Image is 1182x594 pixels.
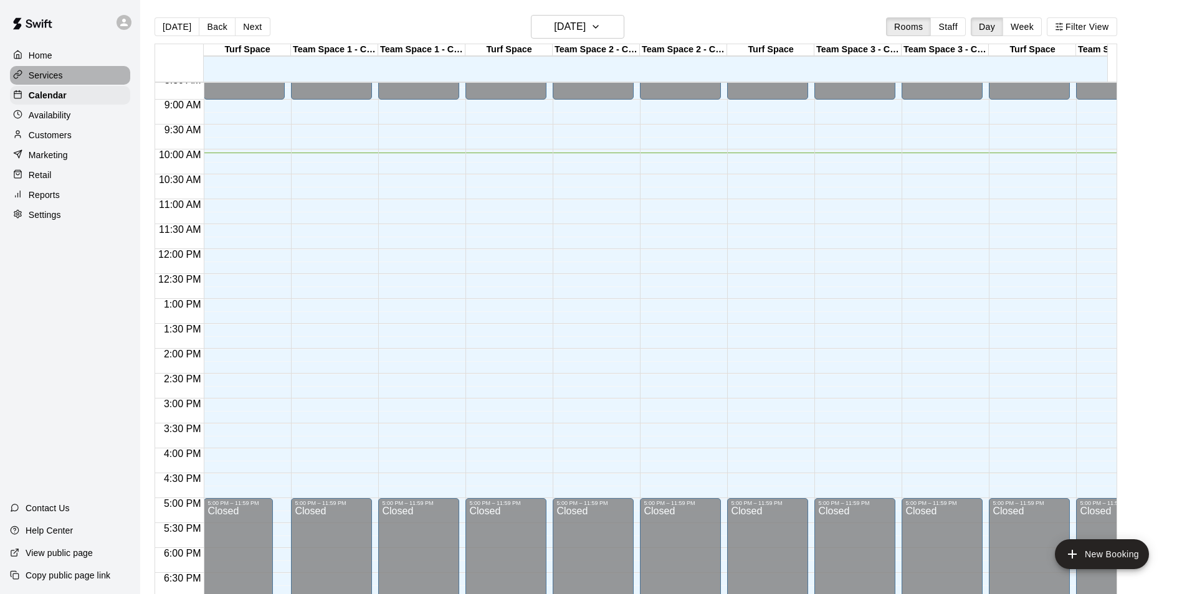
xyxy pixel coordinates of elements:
[161,498,204,509] span: 5:00 PM
[29,189,60,201] p: Reports
[161,573,204,583] span: 6:30 PM
[378,44,465,56] div: Team Space 1 - Cage 2
[29,209,61,221] p: Settings
[10,86,130,105] a: Calendar
[10,66,130,85] a: Services
[161,448,204,459] span: 4:00 PM
[465,44,553,56] div: Turf Space
[930,17,966,36] button: Staff
[295,500,368,506] div: 5:00 PM – 11:59 PM
[161,125,204,135] span: 9:30 AM
[26,524,73,537] p: Help Center
[161,374,204,384] span: 2:30 PM
[161,423,204,434] span: 3:30 PM
[971,17,1003,36] button: Day
[199,17,236,36] button: Back
[161,398,204,409] span: 3:00 PM
[29,169,52,181] p: Retail
[204,44,291,56] div: Turf Space
[993,500,1066,506] div: 5:00 PM – 11:59 PM
[156,174,204,185] span: 10:30 AM
[556,500,630,506] div: 5:00 PM – 11:59 PM
[26,569,110,582] p: Copy public page link
[29,109,71,121] p: Availability
[531,15,624,39] button: [DATE]
[554,18,586,35] h6: [DATE]
[727,44,814,56] div: Turf Space
[29,69,63,82] p: Services
[818,500,892,506] div: 5:00 PM – 11:59 PM
[161,523,204,534] span: 5:30 PM
[905,500,979,506] div: 5:00 PM – 11:59 PM
[29,149,68,161] p: Marketing
[10,106,130,125] a: Availability
[235,17,270,36] button: Next
[382,500,455,506] div: 5:00 PM – 11:59 PM
[161,548,204,559] span: 6:00 PM
[155,249,204,260] span: 12:00 PM
[10,166,130,184] a: Retail
[161,299,204,309] span: 1:00 PM
[469,500,543,506] div: 5:00 PM – 11:59 PM
[731,500,804,506] div: 5:00 PM – 11:59 PM
[814,44,902,56] div: Team Space 3 - Cage 1
[10,126,130,144] a: Customers
[155,274,204,285] span: 12:30 PM
[29,129,72,141] p: Customers
[902,44,989,56] div: Team Space 3 - Cage 2
[640,44,727,56] div: Team Space 2 - Cage 2
[26,502,70,514] p: Contact Us
[10,205,130,224] a: Settings
[155,17,199,36] button: [DATE]
[161,324,204,334] span: 1:30 PM
[10,186,130,204] a: Reports
[1047,17,1117,36] button: Filter View
[10,146,130,164] a: Marketing
[29,89,67,101] p: Calendar
[161,100,204,110] span: 9:00 AM
[161,349,204,359] span: 2:00 PM
[553,44,640,56] div: Team Space 2 - Cage 1
[161,473,204,484] span: 4:30 PM
[29,49,52,62] p: Home
[156,224,204,235] span: 11:30 AM
[10,46,130,65] a: Home
[156,199,204,210] span: 11:00 AM
[291,44,378,56] div: Team Space 1 - Cage 1
[1076,44,1163,56] div: Team Space 4 - Cage 1
[207,500,269,506] div: 5:00 PM – 11:59 PM
[26,547,93,559] p: View public page
[886,17,931,36] button: Rooms
[989,44,1076,56] div: Turf Space
[1055,539,1149,569] button: add
[1003,17,1042,36] button: Week
[1080,500,1153,506] div: 5:00 PM – 11:59 PM
[156,149,204,160] span: 10:00 AM
[644,500,717,506] div: 5:00 PM – 11:59 PM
